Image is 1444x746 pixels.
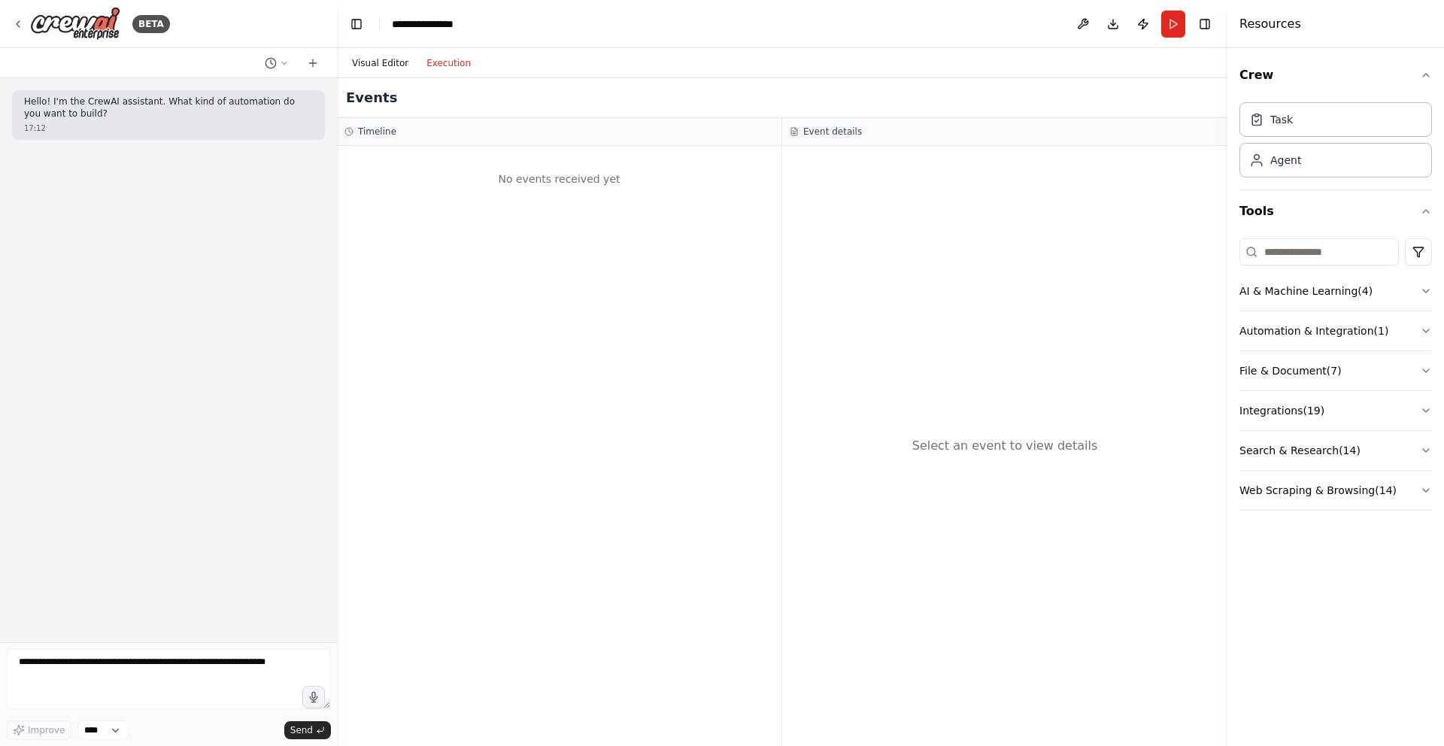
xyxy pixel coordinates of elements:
button: Improve [6,720,71,740]
button: Visual Editor [343,54,417,72]
div: 17:12 [24,123,313,134]
h3: Timeline [358,126,396,138]
h3: Event details [803,126,862,138]
button: Search & Research(14) [1239,431,1432,470]
button: File & Document(7) [1239,351,1432,390]
button: Switch to previous chat [259,54,295,72]
p: Hello! I'm the CrewAI assistant. What kind of automation do you want to build? [24,96,313,120]
button: Automation & Integration(1) [1239,311,1432,350]
button: Hide right sidebar [1194,14,1215,35]
div: BETA [132,15,170,33]
span: Improve [28,724,65,736]
button: Send [284,721,331,739]
div: Tools [1239,232,1432,523]
div: Crew [1239,96,1432,190]
h2: Events [346,87,397,108]
div: Select an event to view details [912,437,1098,455]
button: Crew [1239,54,1432,96]
button: Web Scraping & Browsing(14) [1239,471,1432,510]
h4: Resources [1239,15,1301,33]
button: Hide left sidebar [346,14,367,35]
button: Click to speak your automation idea [302,686,325,708]
span: Send [290,724,313,736]
button: Execution [417,54,480,72]
button: AI & Machine Learning(4) [1239,271,1432,311]
button: Tools [1239,190,1432,232]
div: Agent [1270,153,1301,168]
nav: breadcrumb [392,17,469,32]
img: Logo [30,7,120,41]
div: Task [1270,112,1293,127]
button: Start a new chat [301,54,325,72]
div: No events received yet [344,153,774,205]
button: Integrations(19) [1239,391,1432,430]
